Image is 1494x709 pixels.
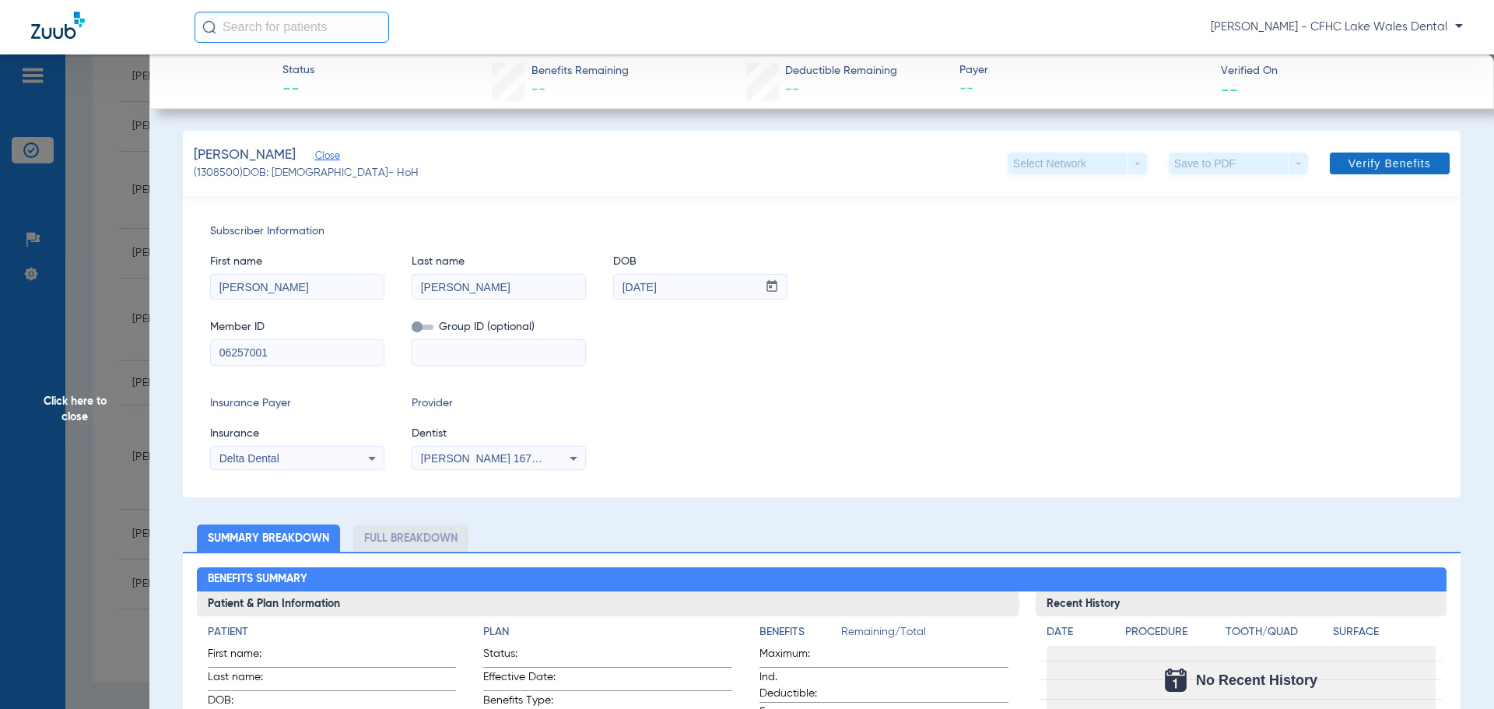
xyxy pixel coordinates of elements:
span: No Recent History [1196,672,1317,688]
img: Search Icon [202,20,216,34]
span: Subscriber Information [210,223,1433,240]
span: First name: [208,646,284,667]
span: Member ID [210,319,384,335]
span: Maximum: [759,646,836,667]
button: Open calendar [757,275,787,300]
span: Insurance Payer [210,395,384,412]
span: Verify Benefits [1348,157,1431,170]
app-breakdown-title: Surface [1333,624,1436,646]
h3: Patient & Plan Information [197,591,1019,616]
span: -- [959,79,1208,99]
img: Zuub Logo [31,12,85,39]
span: Provider [412,395,586,412]
input: Search for patients [195,12,389,43]
span: -- [282,79,314,101]
img: Calendar [1165,669,1187,692]
span: Insurance [210,426,384,442]
span: Last name [412,254,586,270]
iframe: Chat Widget [1416,634,1494,709]
h4: Plan [483,624,732,641]
h4: Tooth/Quad [1226,624,1328,641]
app-breakdown-title: Date [1047,624,1112,646]
span: Payer [959,62,1208,79]
span: (1308500) DOB: [DEMOGRAPHIC_DATA] - HoH [194,165,419,181]
span: Group ID (optional) [412,319,586,335]
span: Verified On [1221,63,1469,79]
span: Remaining/Total [841,624,1008,646]
span: Delta Dental [219,452,279,465]
li: Full Breakdown [353,525,468,552]
span: -- [531,82,545,97]
h4: Benefits [759,624,841,641]
span: Last name: [208,669,284,690]
h4: Date [1047,624,1112,641]
span: First name [210,254,384,270]
span: -- [1221,81,1238,97]
span: [PERSON_NAME] 1679774426 [421,452,574,465]
span: Close [315,150,329,165]
app-breakdown-title: Procedure [1125,624,1220,646]
span: Status: [483,646,559,667]
span: Dentist [412,426,586,442]
span: Effective Date: [483,669,559,690]
app-breakdown-title: Benefits [759,624,841,646]
span: [PERSON_NAME] - CFHC Lake Wales Dental [1211,19,1463,35]
span: DOB [613,254,787,270]
span: Deductible Remaining [785,63,897,79]
span: Benefits Remaining [531,63,629,79]
h4: Procedure [1125,624,1220,641]
app-breakdown-title: Tooth/Quad [1226,624,1328,646]
span: [PERSON_NAME] [194,146,296,165]
h4: Patient [208,624,457,641]
span: Status [282,62,314,79]
button: Verify Benefits [1330,153,1450,174]
h3: Recent History [1036,591,1447,616]
span: Ind. Deductible: [759,669,836,702]
li: Summary Breakdown [197,525,340,552]
span: -- [785,82,799,97]
h4: Surface [1333,624,1436,641]
h2: Benefits Summary [197,567,1447,592]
